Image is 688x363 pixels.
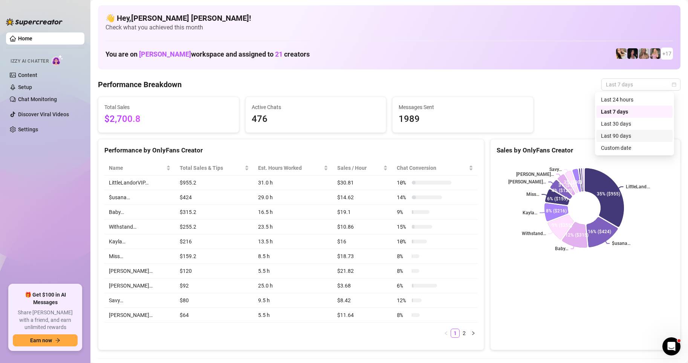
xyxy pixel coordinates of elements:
[397,208,409,216] span: 9 %
[18,35,32,42] a: Home
[442,329,451,338] button: left
[397,223,409,231] span: 15 %
[175,278,254,293] td: $92
[252,112,380,126] span: 476
[596,106,673,118] div: Last 7 days
[6,18,63,26] img: logo-BBDzfeDw.svg
[105,13,673,23] h4: 👋 Hey, [PERSON_NAME] [PERSON_NAME] !
[399,103,527,111] span: Messages Sent
[397,296,409,305] span: 12 %
[596,118,673,130] div: Last 30 days
[104,220,175,234] td: Withstand…
[626,184,650,189] text: LittleLand...
[13,334,78,346] button: Earn nowarrow-right
[333,190,393,205] td: $14.62
[397,164,467,172] span: Chat Conversion
[254,264,333,278] td: 5.5 h
[11,58,49,65] span: Izzy AI Chatter
[601,120,668,128] div: Last 30 days
[254,249,333,264] td: 8.5 h
[333,161,393,175] th: Sales / Hour
[104,145,478,155] div: Performance by OnlyFans Creator
[254,278,333,293] td: 25.0 h
[175,234,254,249] td: $216
[104,161,175,175] th: Name
[18,72,37,78] a: Content
[497,145,674,155] div: Sales by OnlyFans Creator
[175,205,254,220] td: $315.2
[337,164,382,172] span: Sales / Hour
[596,142,673,154] div: Custom date
[516,172,554,177] text: [PERSON_NAME]…
[392,161,478,175] th: Chat Conversion
[601,144,668,152] div: Custom date
[105,50,310,58] h1: You are on workspace and assigned to creators
[662,49,671,58] span: + 17
[18,126,38,132] a: Settings
[639,48,649,59] img: Kenzie (@dmaxkenz)
[523,210,538,215] text: Kayla…
[175,249,254,264] td: $159.2
[444,331,448,335] span: left
[606,79,676,90] span: Last 7 days
[104,112,233,126] span: $2,700.8
[333,293,393,308] td: $8.42
[18,84,32,90] a: Setup
[13,291,78,306] span: 🎁 Get $100 in AI Messages
[254,205,333,220] td: 16.5 h
[460,329,468,337] a: 2
[175,308,254,323] td: $64
[508,179,546,185] text: [PERSON_NAME]…
[254,220,333,234] td: 23.5 h
[175,175,254,190] td: $955.2
[104,264,175,278] td: [PERSON_NAME]…
[104,175,175,190] td: LittleLandorVIP…
[175,190,254,205] td: $424
[109,164,165,172] span: Name
[596,94,673,106] div: Last 24 hours
[601,108,668,116] div: Last 7 days
[601,95,668,104] div: Last 24 hours
[397,178,409,187] span: 10 %
[252,103,380,111] span: Active Chats
[333,175,393,190] td: $30.81
[175,161,254,175] th: Total Sales & Tips
[555,246,569,251] text: Baby…
[451,329,460,338] li: 1
[662,337,680,355] iframe: Intercom live chat
[104,278,175,293] td: [PERSON_NAME]…
[650,48,660,59] img: Kenzie (@dmaxkenzfree)
[104,205,175,220] td: Baby…
[258,164,322,172] div: Est. Hours Worked
[104,249,175,264] td: Miss…
[175,264,254,278] td: $120
[254,293,333,308] td: 9.5 h
[333,278,393,293] td: $3.68
[275,50,283,58] span: 21
[397,311,409,319] span: 8 %
[333,205,393,220] td: $19.1
[672,82,676,87] span: calendar
[397,237,409,246] span: 10 %
[52,55,63,66] img: AI Chatter
[254,234,333,249] td: 13.5 h
[333,308,393,323] td: $11.64
[397,267,409,275] span: 8 %
[333,249,393,264] td: $18.73
[616,48,627,59] img: Avry (@avryjennerfree)
[333,220,393,234] td: $10.86
[254,175,333,190] td: 31.0 h
[333,234,393,249] td: $16
[469,329,478,338] button: right
[397,252,409,260] span: 8 %
[550,167,562,172] text: Savy…
[104,308,175,323] td: [PERSON_NAME]…
[471,331,475,335] span: right
[451,329,459,337] a: 1
[399,112,527,126] span: 1989
[469,329,478,338] li: Next Page
[175,293,254,308] td: $80
[104,293,175,308] td: Savy…
[13,309,78,331] span: Share [PERSON_NAME] with a friend, and earn unlimited rewards
[175,220,254,234] td: $255.2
